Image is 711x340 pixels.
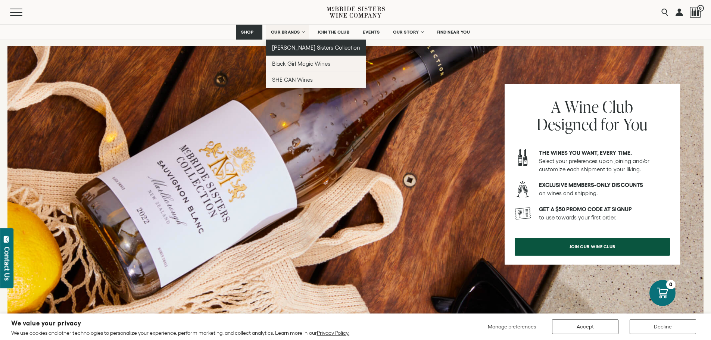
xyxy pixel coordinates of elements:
a: OUR BRANDS [266,25,309,40]
button: Decline [630,319,696,334]
span: for [601,113,620,135]
button: Mobile Menu Trigger [10,9,37,16]
span: SHE CAN Wines [272,77,313,83]
a: EVENTS [358,25,384,40]
div: Contact Us [3,247,11,281]
h2: We value your privacy [11,320,349,327]
a: JOIN THE CLUB [313,25,355,40]
span: Club [602,96,633,118]
strong: Exclusive members-only discounts [539,182,643,188]
strong: Get a $50 promo code at signup [539,206,632,212]
span: Designed [537,113,598,135]
a: Black Girl Magic Wines [266,56,367,72]
a: SHOP [236,25,262,40]
p: to use towards your first order. [539,205,670,222]
span: join our wine club [556,239,629,254]
a: join our wine club [515,238,670,256]
span: A [551,96,561,118]
a: Privacy Policy. [317,330,349,336]
span: EVENTS [363,29,380,35]
span: SHOP [241,29,254,35]
span: OUR BRANDS [271,29,300,35]
span: Black Girl Magic Wines [272,60,330,67]
button: Accept [552,319,618,334]
span: [PERSON_NAME] Sisters Collection [272,44,361,51]
a: SHE CAN Wines [266,72,367,88]
a: OUR STORY [388,25,428,40]
span: Manage preferences [488,324,536,330]
p: on wines and shipping. [539,181,670,197]
p: We use cookies and other technologies to personalize your experience, perform marketing, and coll... [11,330,349,336]
a: FIND NEAR YOU [432,25,475,40]
strong: The wines you want, every time. [539,150,632,156]
button: Manage preferences [483,319,541,334]
span: JOIN THE CLUB [318,29,350,35]
p: Select your preferences upon joining and/or customize each shipment to your liking. [539,149,670,174]
span: Wine [565,96,599,118]
span: OUR STORY [393,29,419,35]
span: FIND NEAR YOU [437,29,470,35]
span: You [623,113,648,135]
a: [PERSON_NAME] Sisters Collection [266,40,367,56]
span: 0 [697,5,704,12]
div: 0 [666,280,676,289]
